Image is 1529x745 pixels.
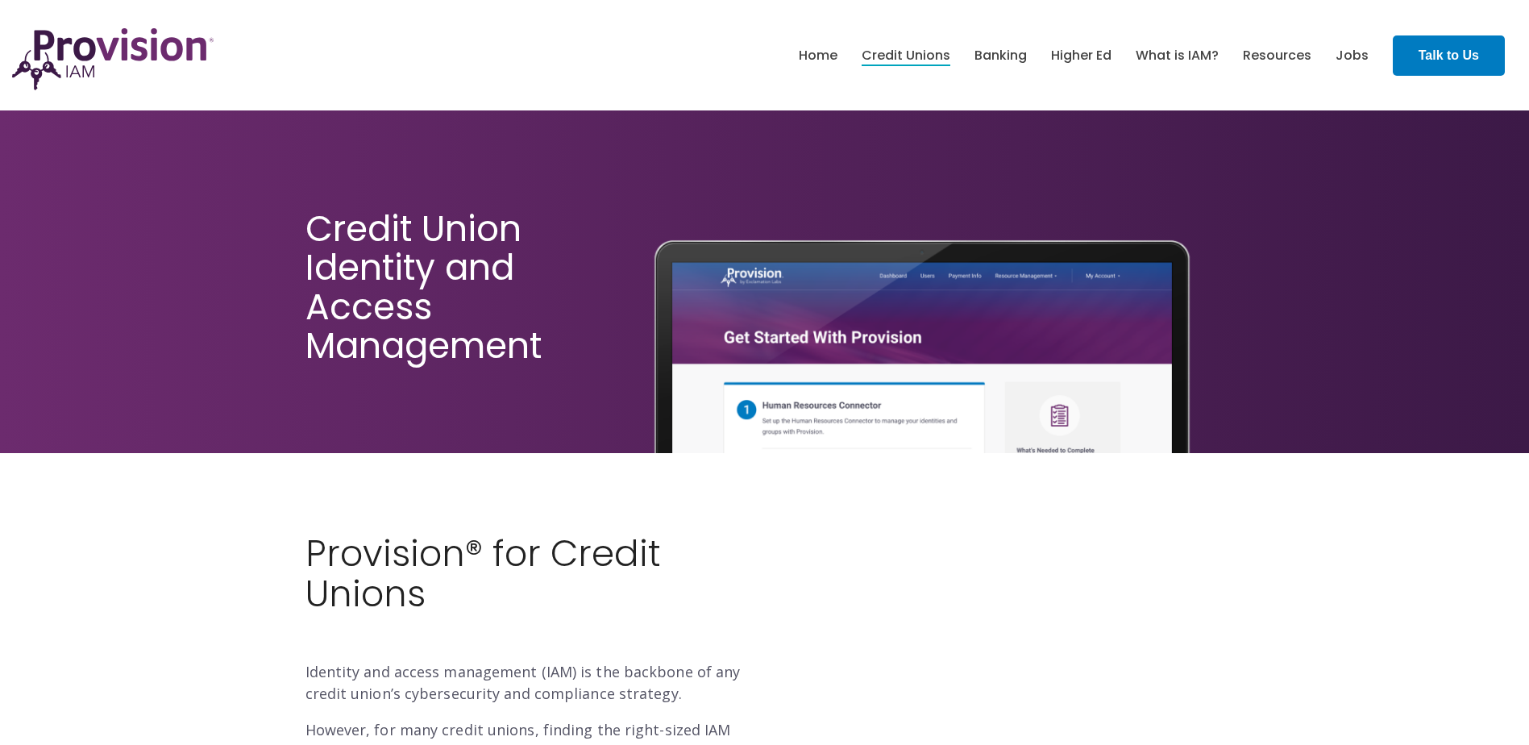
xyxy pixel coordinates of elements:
[305,534,753,654] h2: Provision® for Credit Unions
[1136,42,1219,69] a: What is IAM?
[799,42,837,69] a: Home
[305,204,542,370] span: Credit Union Identity and Access Management
[1051,42,1111,69] a: Higher Ed
[12,28,214,90] img: ProvisionIAM-Logo-Purple
[1419,48,1479,62] strong: Talk to Us
[1393,35,1505,76] a: Talk to Us
[862,42,950,69] a: Credit Unions
[787,30,1381,81] nav: menu
[1243,42,1311,69] a: Resources
[305,661,753,705] p: Identity and access management (IAM) is the backbone of any credit union’s cybersecurity and comp...
[1336,42,1369,69] a: Jobs
[974,42,1027,69] a: Banking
